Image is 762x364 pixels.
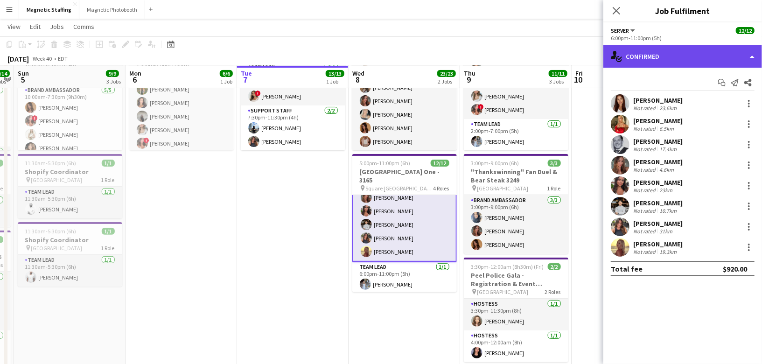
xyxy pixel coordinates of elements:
[575,69,583,77] span: Fri
[101,245,115,252] span: 1 Role
[545,288,561,295] span: 2 Roles
[352,154,457,292] app-job-card: 5:00pm-11:00pm (6h)12/12[GEOGRAPHIC_DATA] One - 3165 Square [GEOGRAPHIC_DATA]4 Roles[PERSON_NAME]...
[657,228,674,235] div: 31km
[220,78,232,85] div: 1 Job
[326,78,344,85] div: 1 Job
[657,166,676,173] div: 4.6km
[433,185,449,192] span: 4 Roles
[326,70,344,77] span: 13/13
[549,78,567,85] div: 3 Jobs
[18,85,122,171] app-card-role: Brand Ambassador5/510:00am-7:30pm (9h30m)[PERSON_NAME]![PERSON_NAME][PERSON_NAME][PERSON_NAME]
[50,22,64,31] span: Jobs
[18,236,122,244] h3: Shopify Coordinator
[611,27,629,34] span: Server
[18,222,122,287] app-job-card: 11:30am-5:30pm (6h)1/1Shopify Coordinator [GEOGRAPHIC_DATA]1 RoleTeam Lead1/111:30am-5:30pm (6h)[...
[633,178,683,187] div: [PERSON_NAME]
[431,160,449,167] span: 12/12
[633,219,683,228] div: [PERSON_NAME]
[633,248,657,255] div: Not rated
[16,74,29,85] span: 5
[352,168,457,184] h3: [GEOGRAPHIC_DATA] One - 3165
[241,105,345,151] app-card-role: Support Staff2/27:30pm-11:30pm (4h)[PERSON_NAME][PERSON_NAME]
[31,245,83,252] span: [GEOGRAPHIC_DATA]
[144,138,149,143] span: !
[464,154,568,254] app-job-card: 3:00pm-9:00pm (6h)3/3"Thankswinning" Fan Duel & Bear Steak 3249 [GEOGRAPHIC_DATA]1 RoleBrand Amba...
[477,288,529,295] span: [GEOGRAPHIC_DATA]
[351,74,364,85] span: 8
[633,137,683,146] div: [PERSON_NAME]
[633,125,657,132] div: Not rated
[464,119,568,151] app-card-role: Team Lead1/12:00pm-7:00pm (5h)[PERSON_NAME]
[129,69,141,77] span: Mon
[129,53,234,153] app-card-role: Training6/62:30pm-3:00pm (30m)[PERSON_NAME][PERSON_NAME][PERSON_NAME][PERSON_NAME][PERSON_NAME]![...
[633,228,657,235] div: Not rated
[464,299,568,330] app-card-role: Hostess1/13:30pm-11:30pm (8h)[PERSON_NAME]
[548,160,561,167] span: 3/3
[18,187,122,218] app-card-role: Team Lead1/111:30am-5:30pm (6h)[PERSON_NAME]
[7,22,21,31] span: View
[657,187,674,194] div: 23km
[471,263,544,270] span: 3:30pm-12:00am (8h30m) (Fri)
[70,21,98,33] a: Comms
[611,264,643,273] div: Total fee
[79,0,145,19] button: Magnetic Photobooth
[437,70,456,77] span: 23/23
[574,74,583,85] span: 10
[32,115,38,121] span: !
[464,69,475,77] span: Thu
[220,70,233,77] span: 6/6
[633,207,657,214] div: Not rated
[611,35,755,42] div: 6:00pm-11:00pm (5h)
[633,166,657,173] div: Not rated
[18,154,122,218] app-job-card: 11:30am-5:30pm (6h)1/1Shopify Coordinator [GEOGRAPHIC_DATA]1 RoleTeam Lead1/111:30am-5:30pm (6h)[...
[128,74,141,85] span: 6
[352,262,457,294] app-card-role: Team Lead1/16:00pm-11:00pm (5h)[PERSON_NAME]
[352,133,457,262] app-card-role: [PERSON_NAME][PERSON_NAME][PERSON_NAME][PERSON_NAME][PERSON_NAME][PERSON_NAME][PERSON_NAME][PERSO...
[366,185,433,192] span: Square [GEOGRAPHIC_DATA]
[549,70,567,77] span: 11/11
[657,207,678,214] div: 10.7km
[657,146,678,153] div: 17.4km
[18,255,122,287] app-card-role: Team Lead1/111:30am-5:30pm (6h)[PERSON_NAME]
[547,185,561,192] span: 1 Role
[438,78,455,85] div: 2 Jobs
[4,21,24,33] a: View
[723,264,747,273] div: $920.00
[58,55,68,62] div: EDT
[633,158,683,166] div: [PERSON_NAME]
[633,117,683,125] div: [PERSON_NAME]
[464,168,568,184] h3: "Thankswinning" Fan Duel & Bear Steak 3249
[633,240,683,248] div: [PERSON_NAME]
[360,160,411,167] span: 5:00pm-11:00pm (6h)
[633,146,657,153] div: Not rated
[25,160,77,167] span: 11:30am-5:30pm (6h)
[73,22,94,31] span: Comms
[464,258,568,362] app-job-card: 3:30pm-12:00am (8h30m) (Fri)2/2Peel Police Gala - Registration & Event Support (3111) [GEOGRAPHIC...
[102,160,115,167] span: 1/1
[736,27,755,34] span: 12/12
[30,22,41,31] span: Edit
[241,69,252,77] span: Tue
[239,74,252,85] span: 7
[18,69,29,77] span: Sun
[106,78,121,85] div: 3 Jobs
[603,45,762,68] div: Confirmed
[46,21,68,33] a: Jobs
[26,21,44,33] a: Edit
[657,248,678,255] div: 19.3km
[25,228,77,235] span: 11:30am-5:30pm (6h)
[633,199,683,207] div: [PERSON_NAME]
[102,228,115,235] span: 1/1
[611,27,636,34] button: Server
[633,187,657,194] div: Not rated
[31,176,83,183] span: [GEOGRAPHIC_DATA]
[633,105,657,112] div: Not rated
[19,0,79,19] button: Magnetic Staffing
[106,70,119,77] span: 9/9
[478,104,484,110] span: !
[352,69,364,77] span: Wed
